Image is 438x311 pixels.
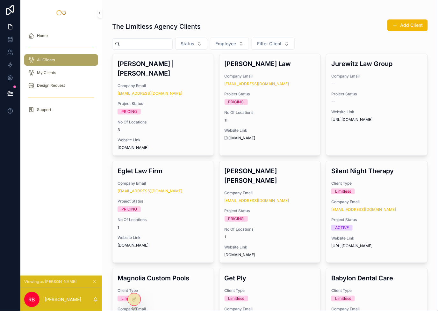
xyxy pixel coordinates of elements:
span: Website Link [225,128,316,133]
p: [PERSON_NAME] [45,296,81,303]
h3: Get Ply [225,273,316,283]
span: Company Email [118,181,209,186]
span: Filter Client [257,41,282,47]
div: Limitless [228,296,244,301]
span: No Of Locations [225,227,316,232]
span: Website Link [118,137,209,143]
span: My Clients [37,70,56,75]
h3: Magnolia Custom Pools [118,273,209,283]
span: Project Status [331,217,422,222]
a: [PERSON_NAME] [PERSON_NAME]Company Email[EMAIL_ADDRESS][DOMAIN_NAME]Project StatusPRICINGNo Of Lo... [219,161,321,263]
span: Project Status [225,208,316,213]
span: All Clients [37,57,55,63]
span: Viewing as [PERSON_NAME] [24,279,76,284]
span: [DOMAIN_NAME] [225,136,316,141]
a: Support [24,104,98,115]
img: App logo [56,8,66,18]
span: Client Type [331,288,422,293]
a: [EMAIL_ADDRESS][DOMAIN_NAME] [225,81,289,86]
h3: Jurewitz Law Group [331,59,422,69]
span: Website Link [331,109,422,115]
span: Project Status [225,92,316,97]
span: Company Email [225,190,316,196]
span: [DOMAIN_NAME] [118,243,209,248]
span: Company Email [118,83,209,88]
span: 11 [225,118,316,123]
a: All Clients [24,54,98,66]
span: RB [29,296,35,303]
span: -- [331,81,335,86]
span: No Of Locations [225,110,316,115]
span: Website Link [331,236,422,241]
div: ACTIVE [335,225,349,231]
span: Website Link [118,235,209,240]
div: Limitless [335,189,351,194]
div: PRICING [121,109,137,115]
span: Company Email [331,74,422,79]
a: Home [24,30,98,41]
span: [DOMAIN_NAME] [225,252,316,257]
h3: Eglet Law Firm [118,166,209,176]
div: Limitless [121,296,137,301]
span: 1 [225,234,316,240]
span: Project Status [118,199,209,204]
button: Select Button [210,38,249,50]
span: -- [331,99,335,104]
a: [PERSON_NAME] | [PERSON_NAME]Company Email[EMAIL_ADDRESS][DOMAIN_NAME]Project StatusPRICINGNo Of ... [112,54,214,156]
h3: [PERSON_NAME] Law [225,59,316,69]
div: scrollable content [20,26,102,124]
span: Client Type [331,181,422,186]
div: PRICING [121,206,137,212]
a: [PERSON_NAME] LawCompany Email[EMAIL_ADDRESS][DOMAIN_NAME]Project StatusPRICINGNo Of Locations11W... [219,54,321,156]
h3: Babylon Dental Care [331,273,422,283]
span: No Of Locations [118,120,209,125]
button: Select Button [175,38,207,50]
span: Project Status [331,92,422,97]
a: [EMAIL_ADDRESS][DOMAIN_NAME] [225,198,289,203]
span: Status [181,41,194,47]
a: Jurewitz Law GroupCompany Email--Project Status--Website Link[URL][DOMAIN_NAME] [326,54,428,156]
span: Company Email [225,74,316,79]
div: PRICING [228,99,244,105]
a: [EMAIL_ADDRESS][DOMAIN_NAME] [118,189,182,194]
span: Employee [215,41,236,47]
button: Add Client [387,19,428,31]
a: My Clients [24,67,98,78]
a: [EMAIL_ADDRESS][DOMAIN_NAME] [331,207,396,212]
span: Client Type [225,288,316,293]
h3: [PERSON_NAME] [PERSON_NAME] [225,166,316,185]
a: Silent Night TherapyClient TypeLimitlessCompany Email[EMAIL_ADDRESS][DOMAIN_NAME]Project StatusAC... [326,161,428,263]
span: [URL][DOMAIN_NAME] [331,117,422,122]
span: Website Link [225,245,316,250]
span: No Of Locations [118,217,209,222]
span: [URL][DOMAIN_NAME] [331,243,422,248]
span: Client Type [118,288,209,293]
h3: [PERSON_NAME] | [PERSON_NAME] [118,59,209,78]
span: Design Request [37,83,65,88]
span: Support [37,107,51,112]
span: [DOMAIN_NAME] [118,145,209,150]
a: Design Request [24,80,98,91]
span: 1 [118,225,209,230]
span: 3 [118,127,209,132]
h1: The Limitless Agency Clients [112,22,201,31]
span: Home [37,33,48,38]
span: Project Status [118,101,209,106]
button: Select Button [252,38,295,50]
span: Company Email [331,199,422,204]
a: Eglet Law FirmCompany Email[EMAIL_ADDRESS][DOMAIN_NAME]Project StatusPRICINGNo Of Locations1Websi... [112,161,214,263]
div: PRICING [228,216,244,222]
a: [EMAIL_ADDRESS][DOMAIN_NAME] [118,91,182,96]
h3: Silent Night Therapy [331,166,422,176]
div: Limitless [335,296,351,301]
